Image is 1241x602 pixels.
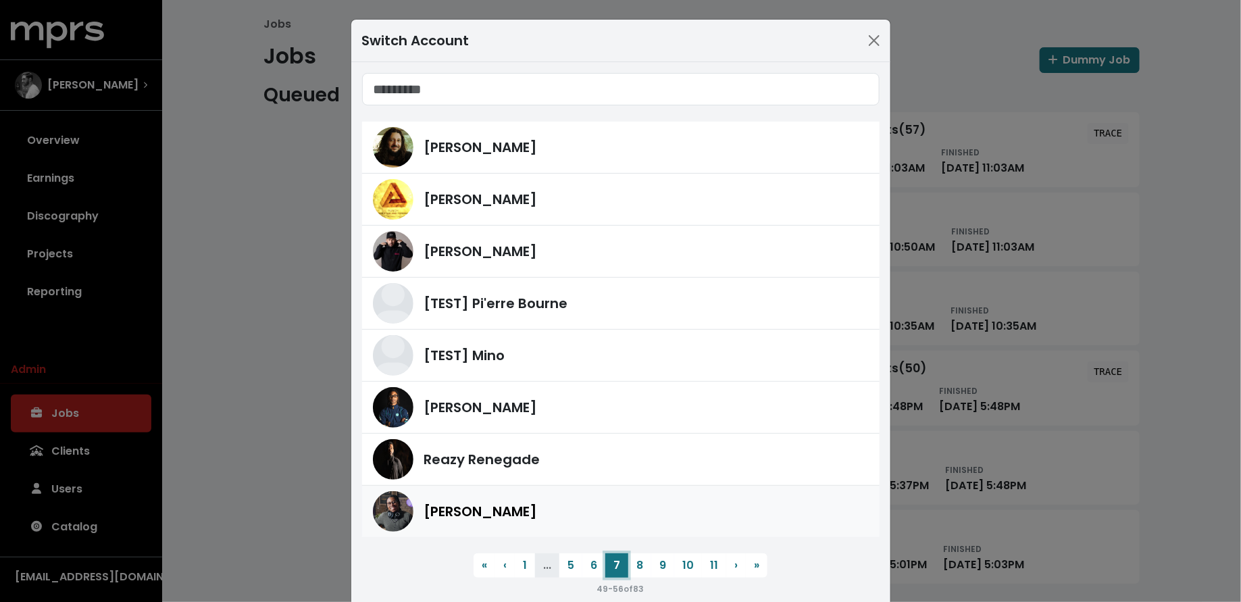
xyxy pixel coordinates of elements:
[734,557,738,573] span: ›
[651,553,674,578] button: 9
[362,278,880,330] a: [TEST] Pi'erre Bourne[TEST] Pi'erre Bourne
[373,179,413,220] img: John Ryan
[373,127,413,168] img: Julian Bunetta
[424,241,538,261] span: [PERSON_NAME]
[362,382,880,434] a: Donnie Scantz[PERSON_NAME]
[628,553,651,578] button: 8
[373,335,413,376] img: [TEST] Mino
[424,501,538,522] span: [PERSON_NAME]
[362,486,880,537] a: Ben Thomas[PERSON_NAME]
[362,330,880,382] a: [TEST] Mino[TEST] Mino
[373,387,413,428] img: Donnie Scantz
[424,137,538,157] span: [PERSON_NAME]
[503,557,507,573] span: ‹
[482,557,487,573] span: «
[424,293,568,313] span: [TEST] Pi'erre Bourne
[362,73,880,105] input: Search accounts
[559,553,582,578] button: 5
[373,439,413,480] img: Reazy Renegade
[373,231,413,272] img: Neil Ormandy
[424,397,538,418] span: [PERSON_NAME]
[424,345,505,366] span: [TEST] Mino
[373,491,413,532] img: Ben Thomas
[597,583,644,595] small: 49 - 56 of 83
[362,226,880,278] a: Neil Ormandy[PERSON_NAME]
[362,434,880,486] a: Reazy RenegadeReazy Renegade
[373,283,413,324] img: [TEST] Pi'erre Bourne
[702,553,726,578] button: 11
[362,30,470,51] div: Switch Account
[863,30,885,51] button: Close
[674,553,702,578] button: 10
[754,557,759,573] span: »
[362,122,880,174] a: Julian Bunetta[PERSON_NAME]
[424,189,538,209] span: [PERSON_NAME]
[362,174,880,226] a: John Ryan[PERSON_NAME]
[582,553,605,578] button: 6
[424,449,540,470] span: Reazy Renegade
[515,553,535,578] button: 1
[605,553,628,578] button: 7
